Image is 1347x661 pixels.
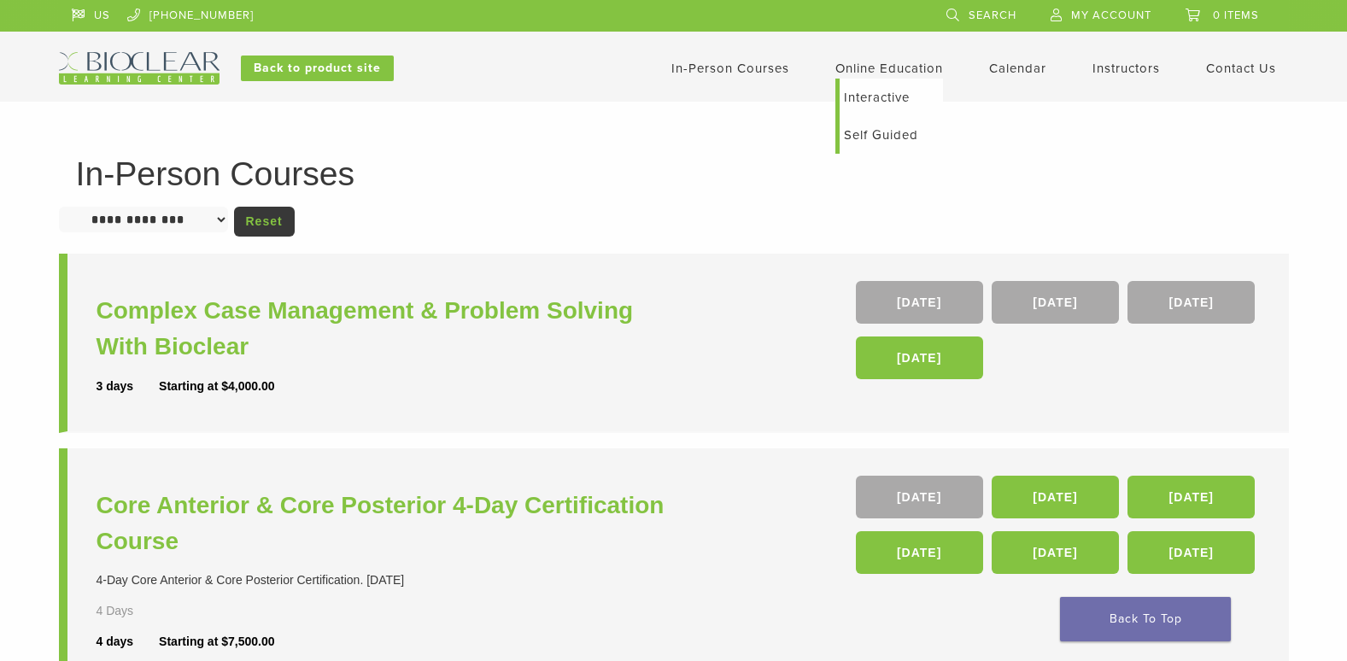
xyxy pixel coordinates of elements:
div: 4 days [97,633,160,651]
a: Back to product site [241,56,394,81]
a: Interactive [840,79,943,116]
h1: In-Person Courses [76,157,1272,190]
a: [DATE] [1127,531,1255,574]
a: Online Education [835,61,943,76]
a: Instructors [1092,61,1160,76]
a: In-Person Courses [671,61,789,76]
a: [DATE] [856,336,983,379]
a: [DATE] [992,531,1119,574]
a: [DATE] [856,531,983,574]
a: [DATE] [992,281,1119,324]
div: 3 days [97,377,160,395]
span: 0 items [1213,9,1259,22]
div: Starting at $4,000.00 [159,377,274,395]
img: Bioclear [59,52,220,85]
a: Back To Top [1060,597,1231,641]
div: , , , , , [856,476,1260,582]
div: , , , [856,281,1260,388]
a: [DATE] [1127,476,1255,518]
a: Contact Us [1206,61,1276,76]
a: Calendar [989,61,1046,76]
div: 4 Days [97,602,184,620]
a: Reset [234,207,295,237]
div: 4-Day Core Anterior & Core Posterior Certification. [DATE] [97,571,678,589]
a: [DATE] [856,476,983,518]
a: Complex Case Management & Problem Solving With Bioclear [97,293,678,365]
a: [DATE] [856,281,983,324]
div: Starting at $7,500.00 [159,633,274,651]
a: Core Anterior & Core Posterior 4-Day Certification Course [97,488,678,559]
a: [DATE] [992,476,1119,518]
a: [DATE] [1127,281,1255,324]
a: Self Guided [840,116,943,154]
span: My Account [1071,9,1151,22]
span: Search [969,9,1016,22]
